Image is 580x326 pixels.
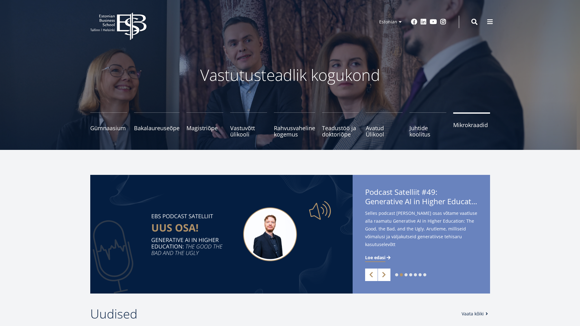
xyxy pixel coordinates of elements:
span: Podcast Satelliit #49: [365,187,478,208]
a: Loe edasi [365,254,392,261]
a: Youtube [430,19,437,25]
a: Rahvusvaheline kogemus [274,112,315,137]
a: Bakalaureuseõpe [134,112,180,137]
a: Juhtide koolitus [409,112,446,137]
span: Magistriõpe [186,125,223,131]
span: Selles podcast [PERSON_NAME] osas võtame vaatluse alla raamatu Generative AI in Higher Education:... [365,209,478,258]
a: 3 [404,273,408,276]
a: Magistriõpe [186,112,223,137]
a: 1 [395,273,398,276]
a: 5 [414,273,417,276]
span: Bakalaureuseõpe [134,125,180,131]
span: Juhtide koolitus [409,125,446,137]
span: Generative AI in Higher Education: The Good, the Bad, and the Ugly [365,197,478,206]
a: Previous [365,269,378,281]
span: Teadustöö ja doktoriõpe [322,125,359,137]
a: Gümnaasium [90,112,127,137]
a: Vaata kõiki [462,311,490,317]
a: Vastuvõtt ülikooli [230,112,267,137]
span: Vastuvõtt ülikooli [230,125,267,137]
img: satelliit 49 [90,175,353,294]
span: Loe edasi [365,254,385,261]
a: Teadustöö ja doktoriõpe [322,112,359,137]
span: Avatud Ülikool [366,125,403,137]
span: Gümnaasium [90,125,127,131]
a: Mikrokraadid [453,112,490,137]
a: Linkedin [420,19,427,25]
a: Facebook [411,19,417,25]
a: 6 [419,273,422,276]
span: Mikrokraadid [453,122,490,128]
a: Next [378,269,390,281]
a: 2 [400,273,403,276]
a: Instagram [440,19,446,25]
a: 4 [409,273,412,276]
a: 7 [423,273,426,276]
a: Avatud Ülikool [366,112,403,137]
h2: Uudised [90,306,455,322]
span: Rahvusvaheline kogemus [274,125,315,137]
p: Vastutusteadlik kogukond [125,66,456,84]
